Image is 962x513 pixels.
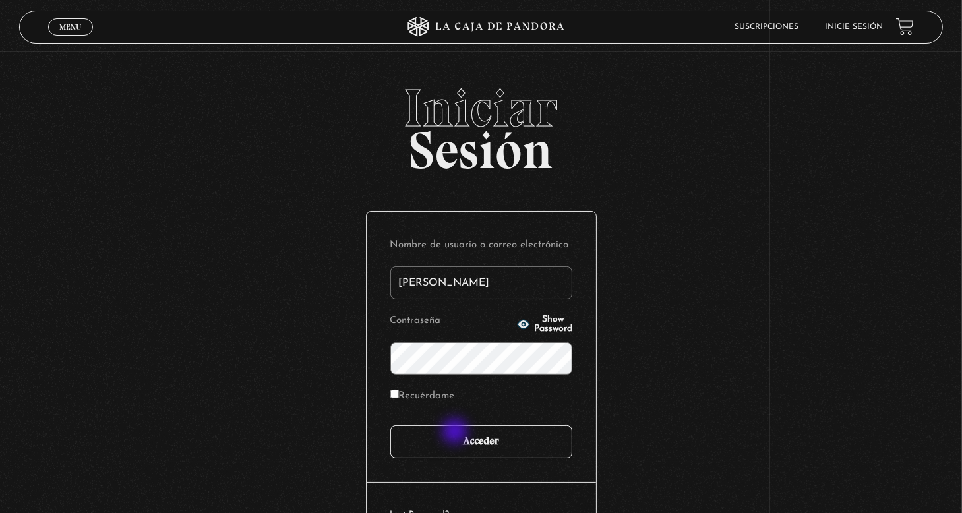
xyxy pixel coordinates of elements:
[735,23,798,31] a: Suscripciones
[534,315,572,334] span: Show Password
[55,34,86,43] span: Cerrar
[896,18,914,36] a: View your shopping cart
[390,390,399,398] input: Recuérdame
[390,425,572,458] input: Acceder
[517,315,572,334] button: Show Password
[825,23,883,31] a: Inicie sesión
[19,82,943,166] h2: Sesión
[19,82,943,135] span: Iniciar
[390,311,513,332] label: Contraseña
[390,386,455,407] label: Recuérdame
[390,235,572,256] label: Nombre de usuario o correo electrónico
[59,23,81,31] span: Menu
